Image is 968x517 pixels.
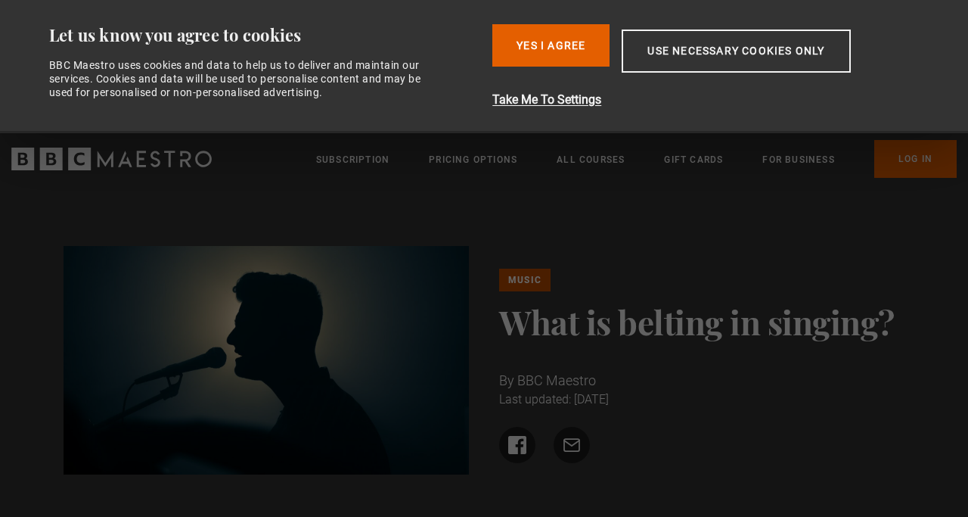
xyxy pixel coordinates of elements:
[316,152,389,167] a: Subscription
[664,152,723,167] a: Gift Cards
[49,24,481,46] div: Let us know you agree to cookies
[11,148,212,170] svg: BBC Maestro
[492,24,610,67] button: Yes I Agree
[429,152,517,167] a: Pricing Options
[499,304,905,340] h1: What is belting in singing?
[316,140,957,178] nav: Primary
[762,152,834,167] a: For business
[492,91,930,109] button: Take Me To Settings
[499,372,514,388] span: By
[499,269,551,291] a: Music
[49,58,438,100] div: BBC Maestro uses cookies and data to help us to deliver and maintain our services. Cookies and da...
[517,372,596,388] span: BBC Maestro
[499,392,609,406] time: Last updated: [DATE]
[622,30,850,73] button: Use necessary cookies only
[874,140,957,178] a: Log In
[557,152,625,167] a: All Courses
